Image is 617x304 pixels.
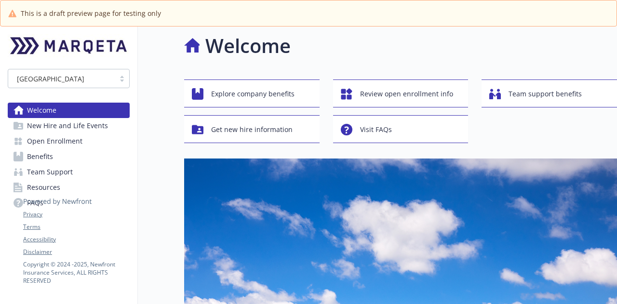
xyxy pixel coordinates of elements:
[21,8,161,18] span: This is a draft preview page for testing only
[8,195,130,211] a: FAQs
[360,85,453,103] span: Review open enrollment info
[8,180,130,195] a: Resources
[184,79,320,107] button: Explore company benefits
[482,79,617,107] button: Team support benefits
[509,85,582,103] span: Team support benefits
[211,120,293,139] span: Get new hire information
[27,133,82,149] span: Open Enrollment
[8,133,130,149] a: Open Enrollment
[27,103,56,118] span: Welcome
[27,118,108,133] span: New Hire and Life Events
[23,248,129,256] a: Disclaimer
[13,74,110,84] span: [GEOGRAPHIC_DATA]
[8,149,130,164] a: Benefits
[27,180,60,195] span: Resources
[333,79,469,107] button: Review open enrollment info
[27,164,73,180] span: Team Support
[23,235,129,244] a: Accessibility
[211,85,295,103] span: Explore company benefits
[17,74,84,84] span: [GEOGRAPHIC_DATA]
[23,223,129,231] a: Terms
[184,115,320,143] button: Get new hire information
[23,260,129,285] p: Copyright © 2024 - 2025 , Newfront Insurance Services, ALL RIGHTS RESERVED
[333,115,469,143] button: Visit FAQs
[27,149,53,164] span: Benefits
[205,31,291,60] h1: Welcome
[360,120,392,139] span: Visit FAQs
[23,210,129,219] a: Privacy
[8,164,130,180] a: Team Support
[8,118,130,133] a: New Hire and Life Events
[8,103,130,118] a: Welcome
